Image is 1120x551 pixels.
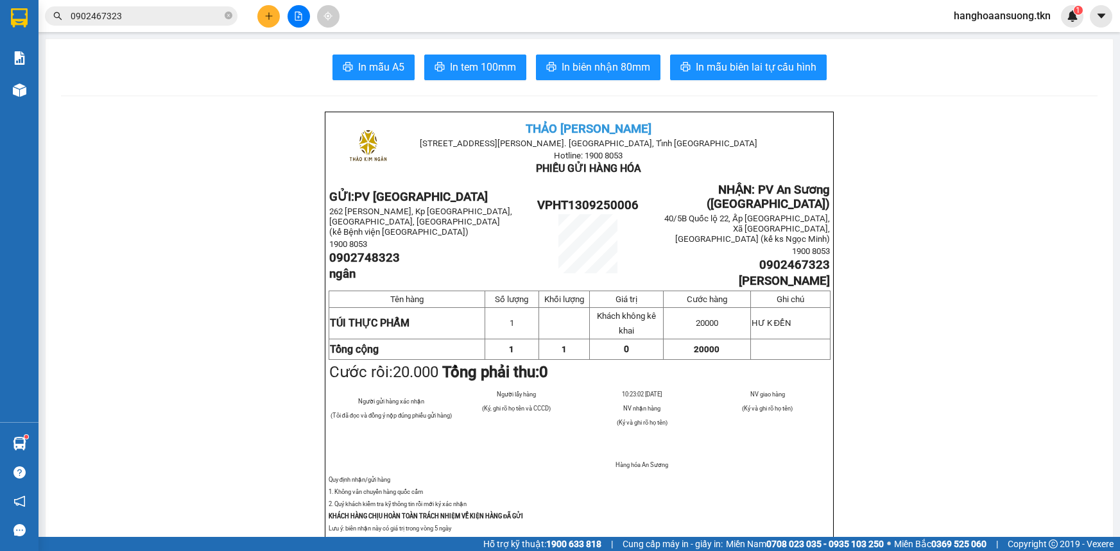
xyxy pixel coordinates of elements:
span: Miền Bắc [894,537,986,551]
span: (Tôi đã đọc và đồng ý nộp đúng phiếu gửi hàng) [331,412,452,419]
span: search [53,12,62,21]
img: solution-icon [13,51,26,65]
span: (Ký và ghi rõ họ tên) [742,405,793,412]
span: Ghi chú [777,294,804,304]
span: printer [680,62,691,74]
span: [PERSON_NAME] [739,274,830,288]
span: (Ký, ghi rõ họ tên và CCCD) [482,405,551,412]
span: aim [323,12,332,21]
sup: 1 [1074,6,1083,15]
span: 0 [539,363,548,381]
span: 1 [509,344,514,354]
span: NHẬN: PV An Sương ([GEOGRAPHIC_DATA]) [707,183,830,211]
span: THẢO [PERSON_NAME] [526,122,651,136]
img: warehouse-icon [13,83,26,97]
span: 1 [1076,6,1080,15]
span: Cung cấp máy in - giấy in: [623,537,723,551]
span: Giá trị [616,294,637,304]
span: PV [GEOGRAPHIC_DATA] [354,190,488,204]
span: close-circle [225,10,232,22]
span: Số lượng [495,294,528,304]
span: [STREET_ADDRESS][PERSON_NAME]. [GEOGRAPHIC_DATA], Tỉnh [GEOGRAPHIC_DATA] [420,139,757,148]
span: 0902748323 [329,251,400,265]
img: warehouse-icon [13,437,26,450]
span: In biên nhận 80mm [562,59,650,75]
span: 1 [562,344,567,354]
span: NV giao hàng [750,391,785,398]
span: Lưu ý: biên nhận này có giá trị trong vòng 5 ngày [329,525,451,532]
span: Hàng hóa An Sương [616,461,668,468]
span: 1 [510,318,514,328]
sup: 1 [24,435,28,439]
span: Khách không kê khai [597,311,656,335]
button: plus [257,5,280,28]
span: (Ký và ghi rõ họ tên) [617,419,668,426]
img: logo-vxr [11,8,28,28]
input: Tìm tên, số ĐT hoặc mã đơn [71,9,222,23]
span: 0 [624,344,629,354]
span: 1900 8053 [329,239,367,249]
span: 2. Quý khách kiểm tra kỹ thông tin rồi mới ký xác nhận [329,500,467,507]
span: VPHT1309250006 [537,198,639,212]
span: In mẫu A5 [358,59,404,75]
button: aim [317,5,340,28]
span: Cước hàng [687,294,727,304]
img: logo [336,116,400,180]
span: printer [435,62,445,74]
span: notification [13,495,26,507]
button: printerIn mẫu A5 [332,55,415,80]
strong: Tổng phải thu: [442,363,548,381]
span: 40/5B Quốc lộ 22, Ấp [GEOGRAPHIC_DATA], Xã [GEOGRAPHIC_DATA], [GEOGRAPHIC_DATA] (kế ks Ngọc Minh) [664,214,830,244]
span: printer [343,62,353,74]
span: ngân [329,267,356,281]
strong: Tổng cộng [330,343,379,355]
span: Quy định nhận/gửi hàng [329,476,390,483]
span: 262 [PERSON_NAME], Kp [GEOGRAPHIC_DATA], [GEOGRAPHIC_DATA], [GEOGRAPHIC_DATA] (kế Bệnh viện [GEOG... [329,207,512,237]
strong: 0369 525 060 [931,539,986,549]
span: Tên hàng [390,294,424,304]
span: Cước rồi: [329,363,548,381]
button: printerIn tem 100mm [424,55,526,80]
span: hanghoaansuong.tkn [943,8,1061,24]
span: 10:23:02 [DATE] [622,391,662,398]
span: In tem 100mm [450,59,516,75]
span: Người lấy hàng [497,391,536,398]
span: 1. Không vân chuyển hàng quốc cấm [329,488,423,495]
span: Hotline: 1900 8053 [554,151,623,160]
strong: GỬI: [329,190,488,204]
span: 20000 [696,318,718,328]
span: 1900 8053 [792,246,830,256]
span: NV nhận hàng [623,405,660,412]
span: question-circle [13,466,26,479]
span: Khối lượng [544,294,584,304]
span: In mẫu biên lai tự cấu hình [696,59,816,75]
span: HƯ K ĐỀN [752,318,792,328]
span: plus [264,12,273,21]
span: | [611,537,613,551]
span: PHIẾU GỬI HÀNG HÓA [536,162,641,174]
span: close-circle [225,12,232,19]
span: Miền Nam [726,537,884,551]
span: Người gửi hàng xác nhận [358,398,424,405]
span: printer [546,62,556,74]
button: file-add [288,5,310,28]
span: | [996,537,998,551]
span: 20000 [694,344,719,354]
span: copyright [1049,539,1058,548]
span: 0902467323 [759,258,830,272]
span: file-add [294,12,303,21]
button: caret-down [1090,5,1112,28]
strong: 0708 023 035 - 0935 103 250 [766,539,884,549]
img: icon-new-feature [1067,10,1078,22]
strong: KHÁCH HÀNG CHỊU HOÀN TOÀN TRÁCH NHIỆM VỀ KIỆN HÀNG ĐÃ GỬI [329,513,524,520]
button: printerIn biên nhận 80mm [536,55,660,80]
span: 20.000 [393,363,438,381]
span: ⚪️ [887,541,891,547]
span: TÚI THỰC PHẨM [330,317,409,329]
strong: 1900 633 818 [546,539,601,549]
span: Hỗ trợ kỹ thuật: [483,537,601,551]
button: printerIn mẫu biên lai tự cấu hình [670,55,827,80]
span: caret-down [1096,10,1107,22]
span: message [13,524,26,536]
